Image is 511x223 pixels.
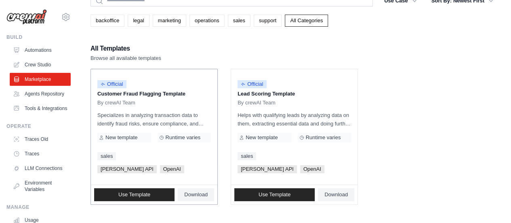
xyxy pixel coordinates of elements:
div: Manage [6,204,71,210]
div: Build [6,34,71,40]
a: LLM Connections [10,162,71,175]
a: Agents Repository [10,87,71,100]
span: Use Template [259,191,290,198]
a: Tools & Integrations [10,102,71,115]
span: By crewAI Team [238,100,275,106]
span: OpenAI [300,165,324,173]
a: sales [238,152,256,160]
span: [PERSON_NAME] API [97,165,157,173]
span: Download [184,191,208,198]
span: Official [238,80,267,88]
span: Runtime varies [306,134,341,141]
div: Operate [6,123,71,130]
a: Use Template [234,188,315,201]
a: Traces Old [10,133,71,146]
a: Automations [10,44,71,57]
a: Crew Studio [10,58,71,71]
a: sales [97,152,116,160]
span: By crewAI Team [97,100,135,106]
a: sales [228,15,250,27]
a: Download [318,188,354,201]
a: Traces [10,147,71,160]
a: Download [178,188,214,201]
span: Official [97,80,126,88]
span: New template [246,134,278,141]
a: support [254,15,282,27]
h2: All Templates [90,43,161,54]
span: OpenAI [160,165,184,173]
p: Browse all available templates [90,54,161,62]
span: [PERSON_NAME] API [238,165,297,173]
span: Runtime varies [166,134,201,141]
img: Logo [6,9,47,25]
span: Download [324,191,348,198]
a: All Categories [285,15,328,27]
p: Helps with qualifying leads by analyzing data on them, extracting essential data and doing furthe... [238,111,351,128]
p: Specializes in analyzing transaction data to identify fraud risks, ensure compliance, and conduct... [97,111,211,128]
a: operations [189,15,225,27]
a: Environment Variables [10,176,71,196]
p: Customer Fraud Flagging Template [97,90,211,98]
a: legal [128,15,149,27]
a: marketing [153,15,186,27]
a: backoffice [90,15,124,27]
span: New template [105,134,137,141]
a: Use Template [94,188,175,201]
span: Use Template [118,191,150,198]
p: Lead Scoring Template [238,90,351,98]
a: Marketplace [10,73,71,86]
